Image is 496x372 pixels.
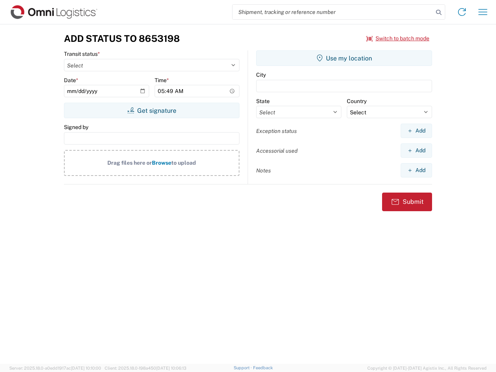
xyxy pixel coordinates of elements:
[256,127,297,134] label: Exception status
[256,98,270,105] label: State
[382,193,432,211] button: Submit
[366,32,429,45] button: Switch to batch mode
[155,77,169,84] label: Time
[256,167,271,174] label: Notes
[9,366,101,370] span: Server: 2025.18.0-a0edd1917ac
[234,365,253,370] a: Support
[171,160,196,166] span: to upload
[152,160,171,166] span: Browse
[256,50,432,66] button: Use my location
[64,124,88,131] label: Signed by
[256,147,298,154] label: Accessorial used
[71,366,101,370] span: [DATE] 10:10:00
[64,77,78,84] label: Date
[367,365,487,372] span: Copyright © [DATE]-[DATE] Agistix Inc., All Rights Reserved
[256,71,266,78] label: City
[401,124,432,138] button: Add
[64,50,100,57] label: Transit status
[64,33,180,44] h3: Add Status to 8653198
[401,143,432,158] button: Add
[156,366,186,370] span: [DATE] 10:06:13
[107,160,152,166] span: Drag files here or
[105,366,186,370] span: Client: 2025.18.0-198a450
[253,365,273,370] a: Feedback
[347,98,367,105] label: Country
[64,103,239,118] button: Get signature
[401,163,432,177] button: Add
[232,5,433,19] input: Shipment, tracking or reference number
